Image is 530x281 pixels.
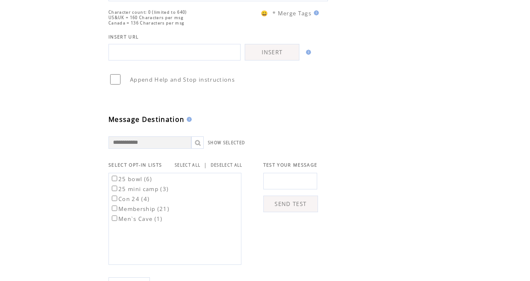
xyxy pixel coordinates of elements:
[108,34,139,40] span: INSERT URL
[108,115,184,124] span: Message Destination
[304,50,311,55] img: help.gif
[184,117,192,122] img: help.gif
[110,185,169,193] label: 25 mini camp (3)
[112,216,117,221] input: Men`s Cave (1)
[204,161,207,169] span: |
[245,44,299,61] a: INSERT
[130,76,235,83] span: Append Help and Stop instructions
[261,10,268,17] span: 😀
[112,196,117,201] input: Con 24 (4)
[110,215,163,223] label: Men`s Cave (1)
[110,175,152,183] label: 25 bowl (6)
[112,206,117,211] input: Membership (21)
[112,176,117,181] input: 25 bowl (6)
[108,10,187,15] span: Character count: 0 (limited to 640)
[110,195,149,203] label: Con 24 (4)
[108,20,184,26] span: Canada = 136 Characters per msg
[263,162,318,168] span: TEST YOUR MESSAGE
[272,10,311,17] span: * Merge Tags
[208,140,245,145] a: SHOW SELECTED
[110,205,169,213] label: Membership (21)
[311,10,319,15] img: help.gif
[108,162,162,168] span: SELECT OPT-IN LISTS
[108,15,183,20] span: US&UK = 160 Characters per msg
[175,162,200,168] a: SELECT ALL
[263,196,318,212] a: SEND TEST
[112,186,117,191] input: 25 mini camp (3)
[211,162,243,168] a: DESELECT ALL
